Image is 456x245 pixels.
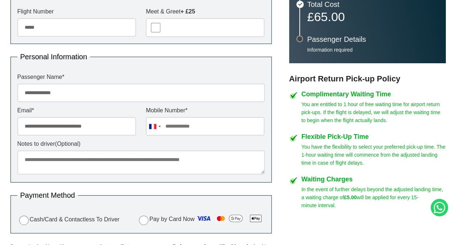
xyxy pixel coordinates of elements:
label: Pay by Card Now [137,213,265,226]
p: £ [307,12,439,22]
h3: Passenger Details [307,36,439,43]
input: Pay by Card Now [139,216,148,225]
label: Cash/Card & Contactless To Driver [17,214,120,225]
strong: + £25 [180,8,195,15]
label: Mobile Number [146,108,264,113]
label: Notes to driver [17,141,265,147]
p: In the event of further delays beyond the adjusted landing time, a waiting charge of will be appl... [301,185,446,209]
p: You have the flexibility to select your preferred pick-up time. The 1-hour waiting time will comm... [301,143,446,167]
p: Information required [307,47,439,53]
h3: Airport Return Pick-up Policy [289,74,446,84]
p: You are entitled to 1 hour of free waiting time for airport return pick-ups. If the flight is del... [301,100,446,124]
div: France: +33 [146,117,163,135]
input: Cash/Card & Contactless To Driver [19,216,29,225]
h4: Waiting Charges [301,176,446,182]
label: Flight Number [17,9,136,15]
h4: Complimentary Waiting Time [301,91,446,97]
legend: Payment Method [17,192,78,199]
span: (Optional) [55,141,81,147]
legend: Personal Information [17,53,90,60]
h3: Total Cost [307,1,439,8]
label: Passenger Name [17,74,265,80]
span: 65.00 [314,10,345,24]
label: Meet & Greet [146,9,264,15]
h4: Flexible Pick-Up Time [301,133,446,140]
strong: £5.00 [344,194,357,200]
label: Email [17,108,136,113]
